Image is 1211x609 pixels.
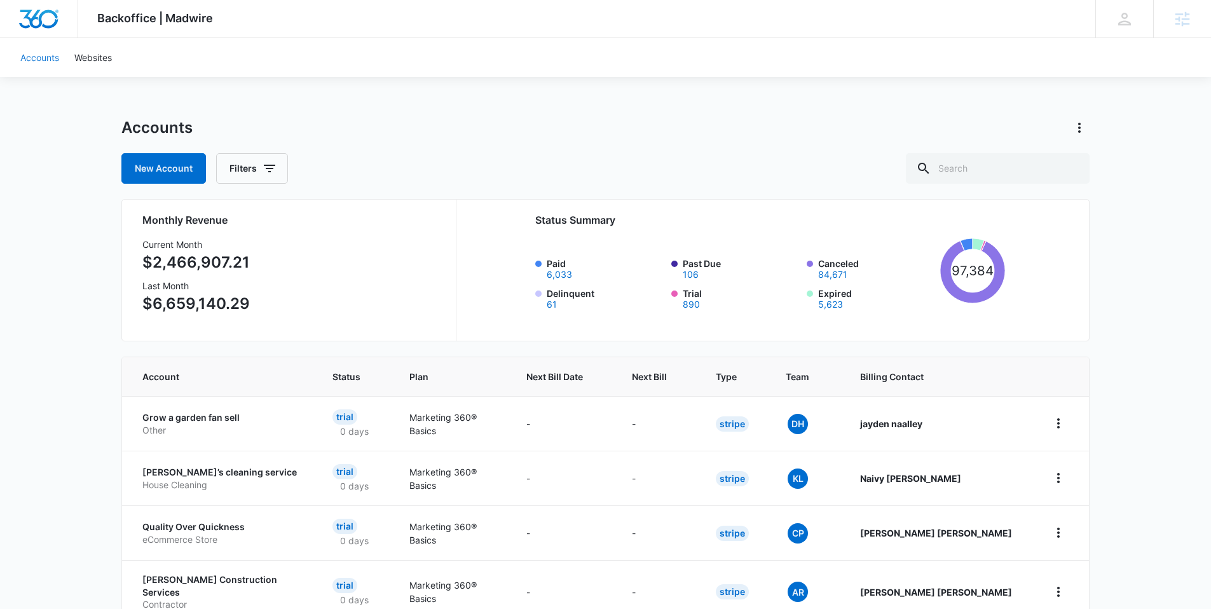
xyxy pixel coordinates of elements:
[818,270,847,279] button: Canceled
[952,263,994,278] tspan: 97,384
[142,251,250,274] p: $2,466,907.21
[860,587,1012,598] strong: [PERSON_NAME] [PERSON_NAME]
[1069,118,1090,138] button: Actions
[788,469,808,489] span: KL
[121,118,193,137] h1: Accounts
[142,466,302,479] p: [PERSON_NAME]’s cleaning service
[142,533,302,546] p: eCommerce Store
[818,287,935,309] label: Expired
[788,582,808,602] span: AR
[617,451,701,505] td: -
[617,505,701,560] td: -
[716,416,749,432] div: Stripe
[409,578,496,605] p: Marketing 360® Basics
[632,370,667,383] span: Next Bill
[683,270,699,279] button: Past Due
[786,370,811,383] span: Team
[409,370,496,383] span: Plan
[860,418,922,429] strong: jayden naalley
[142,521,302,533] p: Quality Over Quickness
[332,534,376,547] p: 0 days
[142,292,250,315] p: $6,659,140.29
[142,279,250,292] h3: Last Month
[142,411,302,424] p: Grow a garden fan sell
[526,370,583,383] span: Next Bill Date
[409,465,496,492] p: Marketing 360® Basics
[142,370,284,383] span: Account
[511,505,617,560] td: -
[617,396,701,451] td: -
[683,287,800,309] label: Trial
[788,414,808,434] span: DH
[788,523,808,544] span: CP
[142,521,302,545] a: Quality Over QuicknesseCommerce Store
[332,578,357,593] div: Trial
[67,38,120,77] a: Websites
[97,11,213,25] span: Backoffice | Madwire
[332,370,360,383] span: Status
[142,411,302,436] a: Grow a garden fan sellOther
[216,153,288,184] button: Filters
[860,473,961,484] strong: Naivy [PERSON_NAME]
[547,270,572,279] button: Paid
[818,257,935,279] label: Canceled
[142,573,302,598] p: [PERSON_NAME] Construction Services
[409,411,496,437] p: Marketing 360® Basics
[511,396,617,451] td: -
[332,479,376,493] p: 0 days
[13,38,67,77] a: Accounts
[906,153,1090,184] input: Search
[818,300,843,309] button: Expired
[332,425,376,438] p: 0 days
[332,519,357,534] div: Trial
[1048,582,1069,602] button: home
[1048,413,1069,434] button: home
[716,471,749,486] div: Stripe
[716,526,749,541] div: Stripe
[547,257,664,279] label: Paid
[511,451,617,505] td: -
[142,212,441,228] h2: Monthly Revenue
[535,212,1005,228] h2: Status Summary
[142,238,250,251] h3: Current Month
[860,370,1018,383] span: Billing Contact
[683,300,700,309] button: Trial
[332,593,376,606] p: 0 days
[409,520,496,547] p: Marketing 360® Basics
[1048,523,1069,543] button: home
[860,528,1012,538] strong: [PERSON_NAME] [PERSON_NAME]
[547,287,664,309] label: Delinquent
[142,424,302,437] p: Other
[1048,468,1069,488] button: home
[142,466,302,491] a: [PERSON_NAME]’s cleaning serviceHouse Cleaning
[716,584,749,599] div: Stripe
[716,370,737,383] span: Type
[683,257,800,279] label: Past Due
[332,409,357,425] div: Trial
[547,300,557,309] button: Delinquent
[121,153,206,184] a: New Account
[332,464,357,479] div: Trial
[142,479,302,491] p: House Cleaning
